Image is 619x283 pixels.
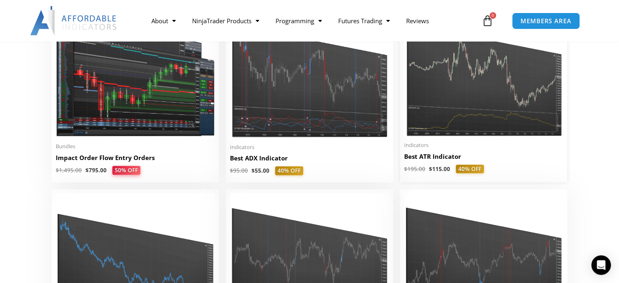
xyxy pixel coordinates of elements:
[404,165,425,173] bdi: 195.00
[184,11,267,30] a: NinjaTrader Products
[85,167,107,174] bdi: 795.00
[230,167,248,174] bdi: 95.00
[230,154,389,167] a: Best ADX Indicator
[252,167,255,174] span: $
[56,167,82,174] bdi: 1,495.00
[143,11,184,30] a: About
[230,167,233,174] span: $
[30,6,118,35] img: LogoAI | Affordable Indicators – NinjaTrader
[398,11,437,30] a: Reviews
[521,18,571,24] span: MEMBERS AREA
[275,167,303,176] span: 40% OFF
[404,152,563,161] h2: Best ATR Indicator
[56,167,59,174] span: $
[252,167,269,174] bdi: 55.00
[85,167,89,174] span: $
[143,11,480,30] nav: Menu
[591,255,611,275] div: Open Intercom Messenger
[230,4,389,138] img: Best ADX Indicator
[56,154,215,166] a: Impact Order Flow Entry Orders
[404,165,407,173] span: $
[404,4,563,137] img: Best ATR Indicator
[112,166,140,175] span: 50% OFF
[404,152,563,165] a: Best ATR Indicator
[56,154,215,162] h2: Impact Order Flow Entry Orders
[429,165,432,173] span: $
[267,11,330,30] a: Programming
[429,165,450,173] bdi: 115.00
[470,9,505,33] a: 0
[512,13,580,29] a: MEMBERS AREA
[56,4,215,138] img: Impact Order Flow Entry Orders
[330,11,398,30] a: Futures Trading
[404,142,563,149] span: Indicators
[456,165,484,174] span: 40% OFF
[230,154,389,162] h2: Best ADX Indicator
[56,143,215,150] span: Bundles
[230,144,389,151] span: Indicators
[490,12,496,19] span: 0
